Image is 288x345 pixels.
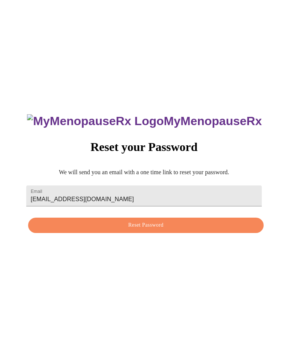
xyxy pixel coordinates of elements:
p: We will send you an email with a one time link to reset your password. [26,169,262,176]
span: Reset Password [37,221,255,230]
img: MyMenopauseRx Logo [27,114,163,128]
h3: Reset your Password [26,140,262,154]
button: Reset Password [28,218,264,233]
h3: MyMenopauseRx [27,114,262,128]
